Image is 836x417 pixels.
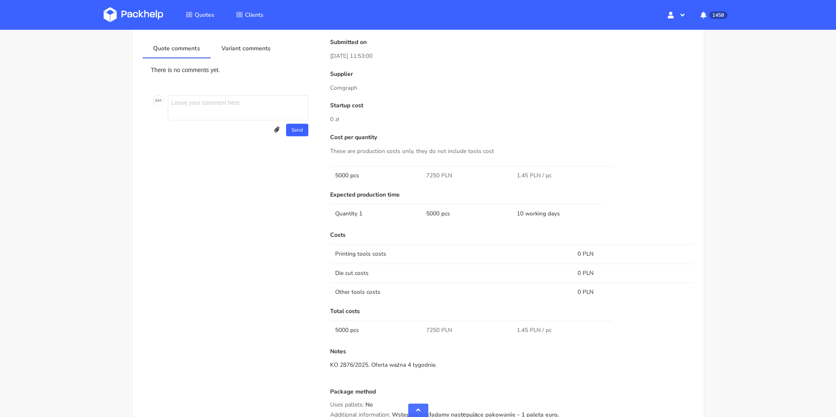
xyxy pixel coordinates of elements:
a: Quotes [176,7,224,22]
span: A [155,95,158,106]
p: Expected production time [330,192,694,198]
span: Uses pallets: [330,401,364,409]
a: Clients [226,7,273,22]
span: 1.45 PLN / pc [517,326,552,334]
td: 0 PLN [573,244,694,263]
a: Variant comments [211,39,281,57]
span: No [365,401,373,415]
span: 1.45 PLN / pc [517,171,552,180]
td: 5000 pcs [330,321,421,339]
td: Die cut costs [330,264,573,282]
td: 5000 pcs [330,166,421,185]
span: Clients [245,11,263,19]
img: Dashboard [104,7,163,22]
div: Package method [330,389,694,401]
span: M [158,95,161,106]
span: 7250 PLN [426,326,452,334]
p: Notes [330,348,694,355]
span: 7250 PLN [426,171,452,180]
td: Quantity 1 [330,204,421,223]
p: [DATE] 11:53:00 [330,52,694,61]
span: Quotes [195,11,214,19]
div: KO 2876/2025. Oferta ważna 4 tygodnie. [330,361,694,369]
p: Cost per quantity [330,134,694,141]
p: 0 zł [330,115,694,124]
p: Comgraph [330,83,694,93]
button: Send [286,124,308,136]
td: Other tools costs [330,282,573,301]
td: 0 PLN [573,264,694,282]
p: There is no comments yet. [151,67,310,73]
p: Supplier [330,71,694,78]
td: 0 PLN [573,282,694,301]
button: 1458 [694,7,732,22]
span: 1458 [709,11,727,19]
a: Quote comments [143,39,211,57]
p: Submitted on [330,39,694,46]
td: 5000 pcs [421,204,512,223]
p: Costs [330,232,694,238]
td: Printing tools costs [330,244,573,263]
p: Startup cost [330,102,694,109]
p: These are production costs only, they do not include tools cost [330,147,694,156]
td: 10 working days [512,204,603,223]
p: Total costs [330,308,694,315]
